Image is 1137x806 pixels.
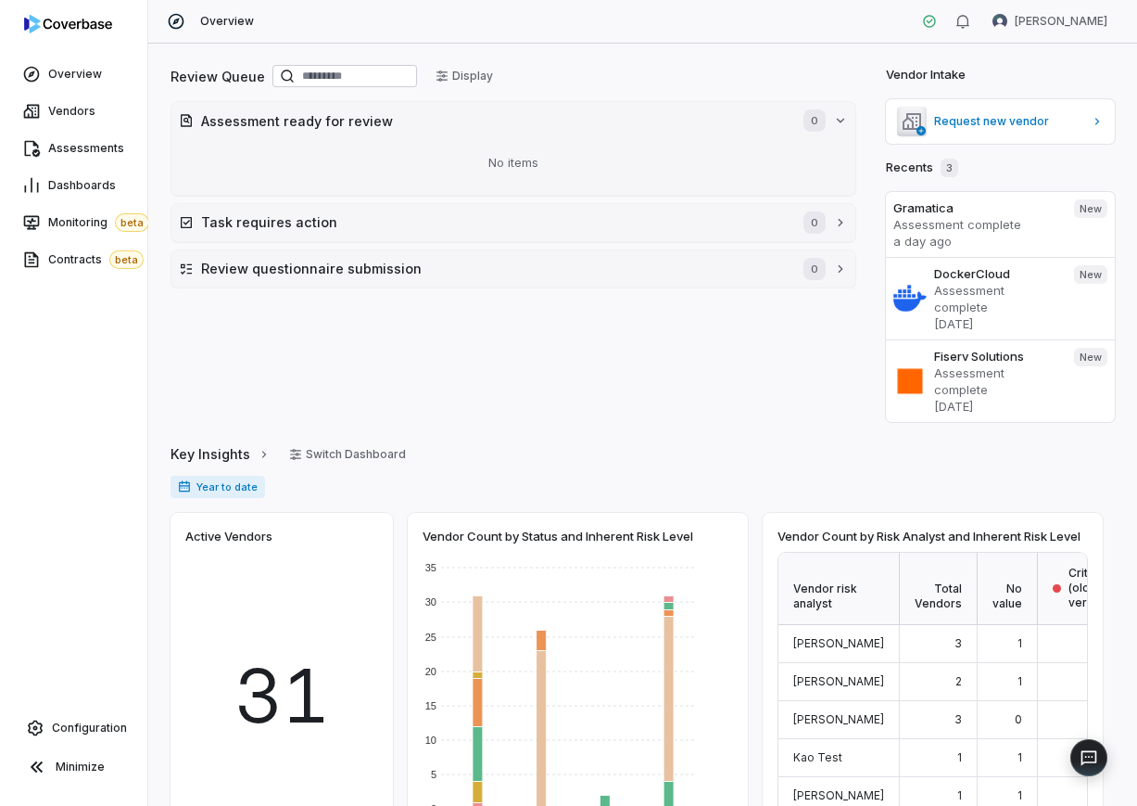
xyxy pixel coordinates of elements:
button: Assessment ready for review0 [171,102,855,139]
span: Minimize [56,760,105,774]
button: Review questionnaire submission0 [171,250,855,288]
a: Key Insights [171,435,271,474]
span: [PERSON_NAME] [793,636,884,650]
span: Assessments [48,141,124,156]
span: Key Insights [171,444,250,464]
span: Kao Test [793,750,842,764]
a: Assessments [4,132,144,165]
div: No items [179,139,848,187]
span: beta [109,250,144,269]
button: Display [424,62,504,90]
p: a day ago [893,233,1059,249]
button: Task requires action0 [171,204,855,241]
span: Overview [200,14,254,29]
text: 30 [425,596,436,608]
text: 5 [431,769,436,780]
span: 0 [803,211,826,234]
a: GramaticaAssessment completea day agoNew [886,192,1115,257]
text: 35 [425,562,436,573]
button: Hailey Nicholson avatar[PERSON_NAME] [981,7,1118,35]
h3: Fiserv Solutions [934,348,1059,365]
span: New [1074,265,1107,284]
button: Minimize [7,748,140,786]
button: Switch Dashboard [278,441,417,468]
h2: Vendor Intake [886,66,966,84]
p: Assessment complete [934,282,1059,315]
span: 3 [954,712,962,726]
span: New [1074,199,1107,218]
text: 25 [425,632,436,643]
div: Vendor risk analyst [778,553,900,625]
p: Assessment complete [934,365,1059,398]
span: beta [115,213,149,232]
text: 20 [425,666,436,677]
text: 15 [425,700,436,711]
img: logo-D7KZi-bG.svg [24,15,112,33]
a: Monitoringbeta [4,206,144,239]
span: Vendor Count by Risk Analyst and Inherent Risk Level [777,528,1080,544]
span: Active Vendors [185,528,272,544]
span: [PERSON_NAME] [793,674,884,688]
span: 1 [957,788,962,802]
span: Vendors [48,104,95,119]
span: 1 [1017,788,1022,802]
button: Key Insights [165,435,276,474]
h2: Review questionnaire submission [201,259,785,278]
span: 31 [234,640,330,751]
img: Hailey Nicholson avatar [992,14,1007,29]
h3: Gramatica [893,199,1059,216]
span: Configuration [52,721,127,736]
span: 0 [803,258,826,280]
a: Overview [4,58,144,91]
span: 2 [955,674,962,688]
p: [DATE] [934,315,1059,332]
span: 1 [1017,674,1022,688]
a: Contractsbeta [4,243,144,276]
span: 0 [1015,712,1022,726]
span: Monitoring [48,213,149,232]
span: Critical (old version) [1068,566,1114,610]
a: Fiserv SolutionsAssessment complete[DATE]New [886,339,1115,422]
span: Year to date [171,476,265,498]
span: [PERSON_NAME] [793,788,884,802]
div: No value [978,553,1038,625]
h2: Review Queue [171,67,265,86]
span: [PERSON_NAME] [793,712,884,726]
a: Configuration [7,711,140,745]
span: 1 [1017,750,1022,764]
a: Vendors [4,95,144,128]
h2: Recents [886,159,958,177]
span: 1 [957,750,962,764]
span: [PERSON_NAME] [1015,14,1107,29]
span: Request new vendor [934,114,1083,129]
div: Total Vendors [900,553,978,625]
text: 10 [425,735,436,746]
p: Assessment complete [893,216,1059,233]
span: Overview [48,67,102,82]
svg: Date range for report [178,480,191,493]
span: Contracts [48,250,144,269]
span: 0 [803,109,826,132]
a: Dashboards [4,169,144,202]
p: [DATE] [934,398,1059,415]
h3: DockerCloud [934,265,1059,282]
span: Dashboards [48,178,116,193]
h2: Assessment ready for review [201,111,785,131]
span: 3 [954,636,962,650]
span: 3 [941,159,958,177]
a: Request new vendor [886,99,1115,144]
a: DockerCloudAssessment complete[DATE]New [886,257,1115,339]
span: Vendor Count by Status and Inherent Risk Level [423,528,693,544]
h2: Task requires action [201,212,785,232]
span: 1 [1017,636,1022,650]
span: New [1074,348,1107,366]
